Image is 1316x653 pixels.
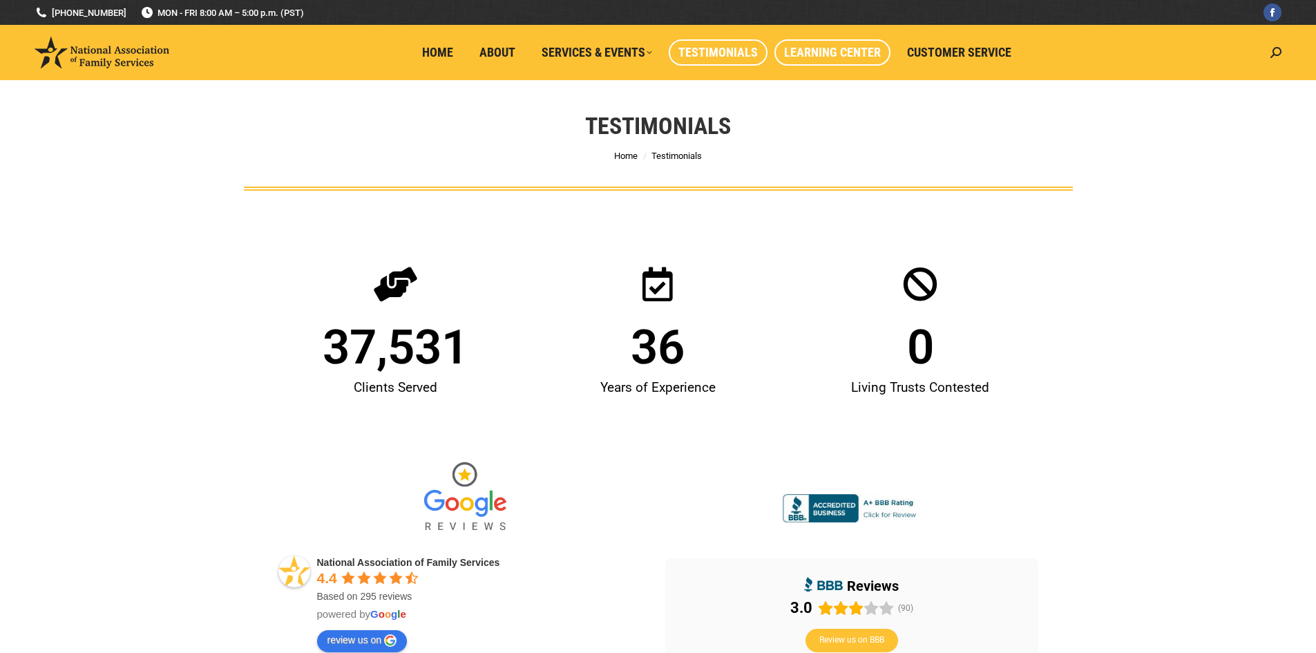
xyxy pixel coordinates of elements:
span: g [391,608,397,620]
a: Home [412,39,463,66]
span: MON - FRI 8:00 AM – 5:00 p.m. (PST) [140,6,304,19]
a: National Association of Family Services [317,557,500,568]
span: e [400,608,406,620]
a: Learning Center [774,39,890,66]
a: Facebook page opens in new window [1263,3,1281,21]
span: 36 [631,323,685,371]
span: 0 [907,323,934,371]
span: o [385,608,391,620]
div: Living Trusts Contested [796,371,1045,404]
span: Customer Service [907,45,1011,60]
a: About [470,39,525,66]
span: 37,531 [323,323,468,371]
div: powered by [317,607,651,621]
span: o [379,608,385,620]
span: G [370,608,379,620]
a: review us on [317,630,408,652]
img: Google Reviews [413,453,517,542]
a: [PHONE_NUMBER] [35,6,126,19]
div: reviews [847,577,899,595]
button: Review us on BBB [805,629,898,652]
span: Testimonials [651,151,702,161]
div: 3.0 [790,598,812,618]
span: Learning Center [784,45,881,60]
span: Services & Events [542,45,652,60]
span: Home [422,45,453,60]
img: National Association of Family Services [35,37,169,68]
img: Accredited A+ with Better Business Bureau [783,494,921,523]
h1: Testimonials [585,111,731,141]
span: l [397,608,400,620]
a: Home [614,151,638,161]
div: Rating: 3.0 out of 5 [790,598,894,618]
span: Review us on BBB [819,635,884,646]
div: Years of Experience [533,371,782,404]
div: Based on 295 reviews [317,589,651,603]
span: Testimonials [678,45,758,60]
span: 4.4 [317,570,337,586]
div: Clients Served [271,371,520,404]
span: About [479,45,515,60]
span: (90) [898,603,913,613]
a: Testimonials [669,39,767,66]
a: Customer Service [897,39,1021,66]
